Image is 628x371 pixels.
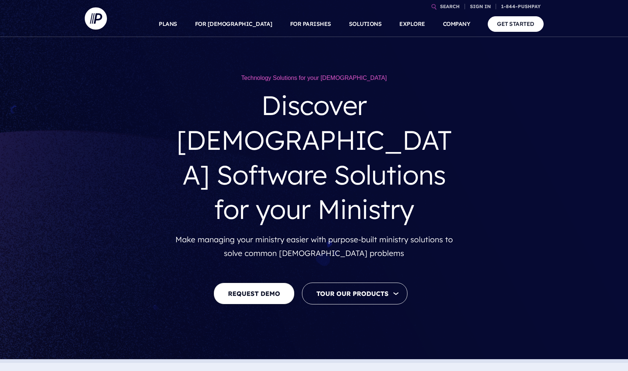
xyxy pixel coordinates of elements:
[399,11,425,37] a: EXPLORE
[443,11,470,37] a: COMPANY
[349,11,382,37] a: SOLUTIONS
[214,283,295,304] a: REQUEST DEMO
[302,283,407,304] button: Tour Our Products
[175,233,453,260] p: Make managing your ministry easier with purpose-built ministry solutions to solve common [DEMOGRA...
[195,11,272,37] a: FOR [DEMOGRAPHIC_DATA]
[175,82,453,232] h3: Discover [DEMOGRAPHIC_DATA] Software Solutions for your Ministry
[175,74,453,82] h1: Technology Solutions for your [DEMOGRAPHIC_DATA]
[488,16,544,31] a: GET STARTED
[290,11,331,37] a: FOR PARISHES
[159,11,177,37] a: PLANS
